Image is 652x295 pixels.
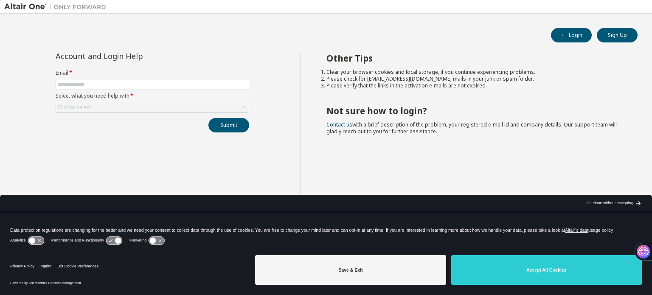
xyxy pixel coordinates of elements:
button: Submit [208,118,249,132]
div: Account and Login Help [56,53,211,59]
label: Email [56,70,249,76]
h2: Other Tips [326,53,623,64]
span: with a brief description of the problem, your registered e-mail id and company details. Our suppo... [326,121,617,135]
label: Select what you need help with [56,93,249,99]
img: Altair One [4,3,110,11]
div: Click to select [58,104,91,111]
button: Sign Up [597,28,638,42]
a: Contact us [326,121,352,128]
h2: Not sure how to login? [326,105,623,116]
button: Login [551,28,592,42]
li: Please check for [EMAIL_ADDRESS][DOMAIN_NAME] mails in your junk or spam folder. [326,76,623,82]
li: Clear your browser cookies and local storage, if you continue experiencing problems. [326,69,623,76]
li: Please verify that the links in the activation e-mails are not expired. [326,82,623,89]
div: Click to select [56,102,249,112]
